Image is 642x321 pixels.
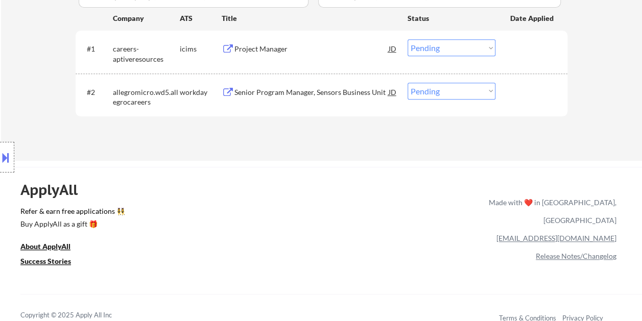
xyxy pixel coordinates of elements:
u: Success Stories [20,257,71,265]
div: Company [113,13,180,23]
div: workday [180,87,222,97]
div: Senior Program Manager, Sensors Business Unit [234,87,389,97]
div: Made with ❤️ in [GEOGRAPHIC_DATA], [GEOGRAPHIC_DATA] [485,193,616,229]
div: Project Manager [234,44,389,54]
div: Title [222,13,398,23]
a: Success Stories [20,256,85,268]
a: Release Notes/Changelog [536,252,616,260]
div: icims [180,44,222,54]
div: Status [408,9,495,27]
a: [EMAIL_ADDRESS][DOMAIN_NAME] [496,234,616,242]
div: JD [388,39,398,58]
div: ATS [180,13,222,23]
div: Date Applied [510,13,555,23]
div: careers-aptiveresources [113,44,180,64]
div: Copyright © 2025 Apply All Inc [20,310,138,320]
div: JD [388,83,398,101]
div: #1 [87,44,105,54]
